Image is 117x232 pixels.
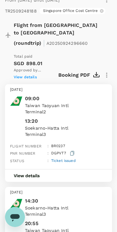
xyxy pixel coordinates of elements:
p: [DATE] [10,189,107,196]
span: : [47,151,49,155]
button: Booking PDF [58,70,99,80]
p: [DATE] [10,87,107,93]
img: EVA Airways [10,197,22,210]
p: Terminal 3 [25,211,107,217]
p: Terminal 3 [25,131,107,137]
span: | [43,39,45,47]
span: A20250924296660 [46,41,88,46]
span: PNR number [10,151,36,156]
p: 20:55 [25,220,38,227]
p: SGD 898.01 [14,60,58,67]
p: Taiwan Taoyuan Intl [25,102,107,109]
p: Soekarno-Hatta Intl [25,205,107,211]
img: EVA Airways [10,95,22,107]
button: View details [5,169,48,182]
iframe: 開啟傳訊視窗按鈕，對話進行中 [5,207,25,227]
span: View details [14,75,37,79]
p: Soekarno-Hatta Intl [25,125,107,131]
p: Flight from [GEOGRAPHIC_DATA] to [GEOGRAPHIC_DATA] (roundtrip) [14,22,103,48]
p: 09:00 [25,95,107,102]
span: Approved by [14,67,53,74]
span: Flight number [10,144,41,148]
span: Total paid [14,54,33,59]
span: : [47,158,49,163]
div: Singapore Office Cost Centre [39,8,105,14]
p: TR2509248188 [5,8,37,14]
p: 13:20 [25,117,38,125]
span: Singapore Office Cost Centre [39,8,101,13]
span: BR 0237 [51,144,65,148]
p: Terminal 2 [25,109,107,115]
span: : [47,144,49,148]
span: Ticket issued [51,158,76,163]
p: 14:30 [25,197,107,205]
span: DGPVT7 [51,151,66,155]
span: Status [10,159,24,163]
